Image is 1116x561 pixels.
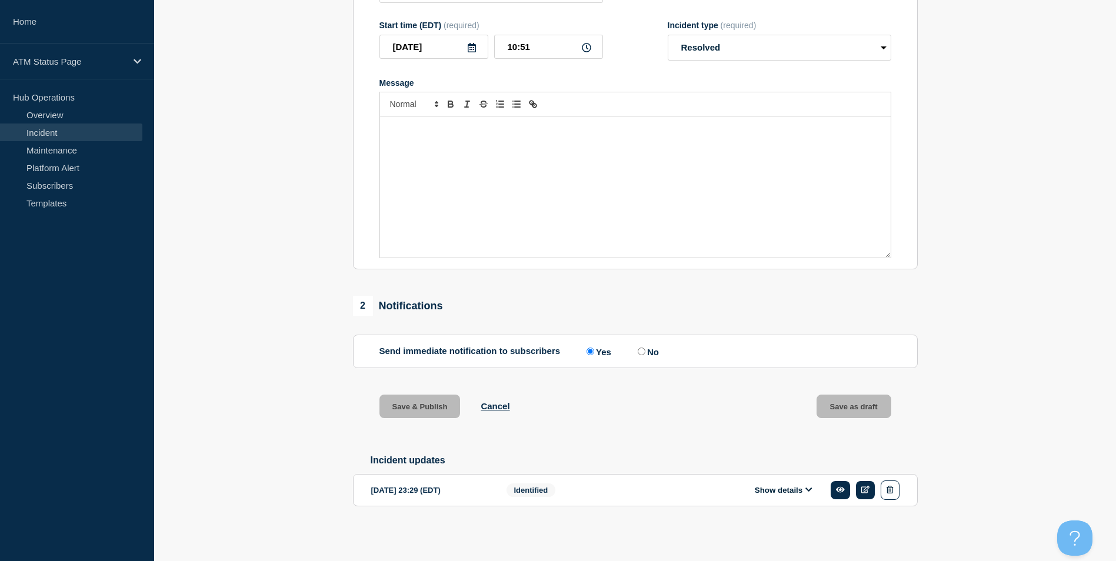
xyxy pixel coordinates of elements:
[379,78,891,88] div: Message
[507,483,556,497] span: Identified
[587,348,594,355] input: Yes
[492,97,508,111] button: Toggle ordered list
[353,296,373,316] span: 2
[442,97,459,111] button: Toggle bold text
[475,97,492,111] button: Toggle strikethrough text
[353,296,443,316] div: Notifications
[638,348,645,355] input: No
[379,21,603,30] div: Start time (EDT)
[371,480,489,500] div: [DATE] 23:29 (EDT)
[379,346,891,357] div: Send immediate notification to subscribers
[525,97,541,111] button: Toggle link
[481,401,509,411] button: Cancel
[379,395,461,418] button: Save & Publish
[751,485,816,495] button: Show details
[668,21,891,30] div: Incident type
[385,97,442,111] span: Font size
[635,346,659,357] label: No
[379,346,561,357] p: Send immediate notification to subscribers
[817,395,891,418] button: Save as draft
[721,21,757,30] span: (required)
[459,97,475,111] button: Toggle italic text
[494,35,603,59] input: HH:MM
[668,35,891,61] select: Incident type
[13,56,126,66] p: ATM Status Page
[379,35,488,59] input: YYYY-MM-DD
[444,21,479,30] span: (required)
[508,97,525,111] button: Toggle bulleted list
[584,346,611,357] label: Yes
[1057,520,1092,556] iframe: Help Scout Beacon - Open
[371,455,918,466] h2: Incident updates
[380,116,891,258] div: Message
